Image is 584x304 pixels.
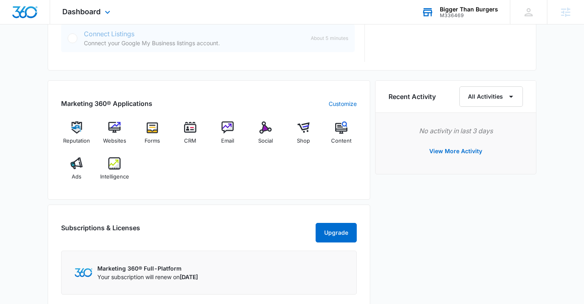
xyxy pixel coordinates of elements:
p: Marketing 360® Full-Platform [97,264,198,273]
span: CRM [184,137,196,145]
span: Intelligence [100,173,129,181]
button: View More Activity [421,141,490,161]
a: Shop [288,121,319,151]
a: Email [212,121,244,151]
span: Social [258,137,273,145]
a: Forms [137,121,168,151]
span: Dashboard [62,7,101,16]
a: Social [250,121,281,151]
a: Reputation [61,121,92,151]
p: No activity in last 3 days [389,126,523,136]
span: Email [221,137,234,145]
div: account name [440,6,498,13]
span: Content [331,137,351,145]
button: All Activities [459,86,523,107]
button: Upgrade [316,223,357,242]
a: Intelligence [99,157,130,187]
a: Websites [99,121,130,151]
h2: Subscriptions & Licenses [61,223,140,239]
span: Reputation [63,137,90,145]
h6: Recent Activity [389,92,436,101]
a: Customize [329,99,357,108]
span: Ads [72,173,81,181]
a: Content [325,121,357,151]
div: account id [440,13,498,18]
span: About 5 minutes [311,35,348,42]
span: Forms [145,137,160,145]
span: Websites [103,137,126,145]
h2: Marketing 360® Applications [61,99,152,108]
img: Marketing 360 Logo [75,268,92,277]
span: Shop [297,137,310,145]
a: CRM [174,121,206,151]
a: Ads [61,157,92,187]
span: [DATE] [180,273,198,280]
p: Your subscription will renew on [97,273,198,281]
p: Connect your Google My Business listings account. [84,39,304,47]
